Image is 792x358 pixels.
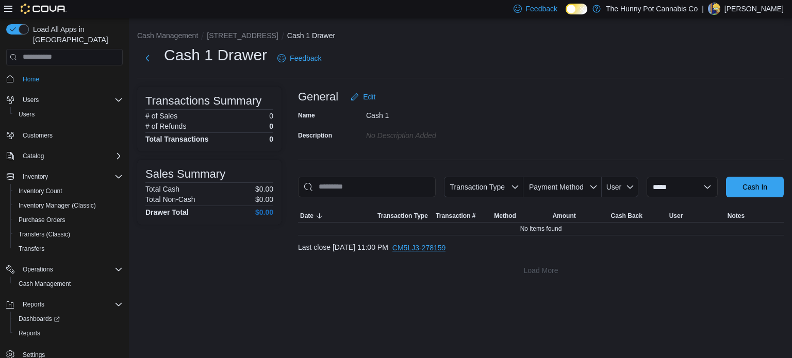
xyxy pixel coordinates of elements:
span: Operations [19,263,123,276]
button: Customers [2,128,127,143]
button: Home [2,72,127,87]
span: Transfers [19,245,44,253]
span: Inventory Manager (Classic) [14,199,123,212]
button: Inventory Count [10,184,127,198]
span: Dashboards [14,313,123,325]
button: Users [2,93,127,107]
button: Notes [725,210,784,222]
button: Cash In [726,177,784,197]
img: Cova [21,4,67,14]
span: Reports [19,298,123,311]
span: Users [23,96,39,104]
span: Payment Method [529,183,584,191]
div: Cash 1 [366,107,504,120]
span: Customers [19,129,123,142]
span: Edit [363,92,375,102]
span: No items found [520,225,562,233]
button: Operations [2,262,127,277]
button: Next [137,48,158,69]
span: Feedback [526,4,557,14]
a: Dashboards [14,313,64,325]
h1: Cash 1 Drawer [164,45,267,65]
button: User [667,210,725,222]
span: Inventory [19,171,123,183]
button: Transaction Type [375,210,434,222]
div: No Description added [366,127,504,140]
span: User [606,183,622,191]
div: Last close [DATE] 11:00 PM [298,237,784,258]
span: Feedback [290,53,321,63]
button: Cash 1 Drawer [287,31,335,40]
button: CM5LJ3-278159 [388,237,450,258]
button: Reports [10,326,127,340]
button: Users [10,107,127,122]
div: Shannon Shute [708,3,720,15]
button: Users [19,94,43,106]
p: [PERSON_NAME] [724,3,784,15]
h4: Total Transactions [145,135,209,143]
span: Load All Apps in [GEOGRAPHIC_DATA] [29,24,123,45]
button: Date [298,210,375,222]
span: User [669,212,683,220]
span: Cash Management [14,278,123,290]
button: Edit [346,87,379,107]
input: Dark Mode [566,4,587,14]
span: Customers [23,131,53,140]
h6: Total Cash [145,185,179,193]
input: This is a search bar. As you type, the results lower in the page will automatically filter. [298,177,436,197]
p: 0 [269,112,273,120]
span: Home [19,73,123,86]
h3: Transactions Summary [145,95,261,107]
span: Inventory Count [19,187,62,195]
a: Transfers (Classic) [14,228,74,241]
button: Reports [19,298,48,311]
h3: Sales Summary [145,168,225,180]
span: Catalog [19,150,123,162]
nav: An example of EuiBreadcrumbs [137,30,784,43]
button: Load More [298,260,784,281]
a: Home [19,73,43,86]
h4: $0.00 [255,208,273,216]
button: Purchase Orders [10,213,127,227]
span: CM5LJ3-278159 [392,243,446,253]
button: Catalog [19,150,48,162]
span: Purchase Orders [14,214,123,226]
span: Cash Back [611,212,642,220]
p: The Hunny Pot Cannabis Co [606,3,698,15]
button: Method [492,210,550,222]
span: Reports [14,327,123,339]
button: Operations [19,263,57,276]
h3: General [298,91,338,103]
button: Transaction Type [444,177,523,197]
span: Notes [728,212,745,220]
button: Cash Management [10,277,127,291]
span: Dashboards [19,315,60,323]
span: Users [19,110,35,118]
p: $0.00 [255,195,273,203]
button: Transaction # [434,210,492,222]
span: Purchase Orders [19,216,65,224]
a: Dashboards [10,312,127,326]
span: Reports [23,300,44,309]
span: Users [19,94,123,106]
span: Users [14,108,123,121]
p: 0 [269,122,273,130]
label: Description [298,131,332,140]
button: Transfers (Classic) [10,227,127,242]
span: Transfers [14,243,123,255]
button: Inventory [19,171,52,183]
span: Method [494,212,516,220]
span: Operations [23,265,53,274]
span: Transaction # [436,212,475,220]
button: Amount [550,210,608,222]
span: Inventory Manager (Classic) [19,201,96,210]
h6: # of Refunds [145,122,186,130]
span: Transfers (Classic) [14,228,123,241]
a: Feedback [273,48,325,69]
span: Inventory [23,173,48,181]
span: Amount [552,212,575,220]
span: Inventory Count [14,185,123,197]
span: Load More [524,265,558,276]
h4: 0 [269,135,273,143]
